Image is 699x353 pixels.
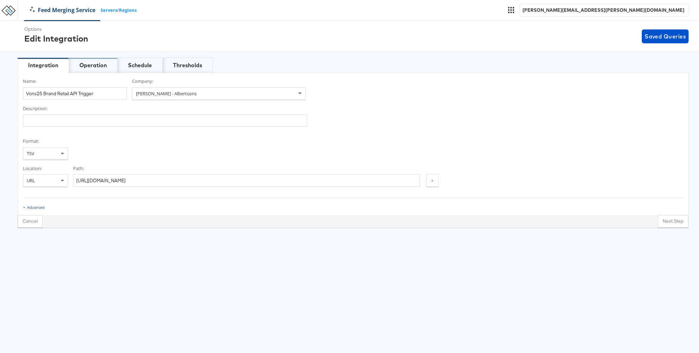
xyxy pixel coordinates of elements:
[23,78,127,85] label: Name:
[79,61,107,69] div: Operation
[523,7,685,14] div: [PERSON_NAME][EMAIL_ADDRESS][PERSON_NAME][DOMAIN_NAME]
[128,61,152,69] div: Schedule
[25,6,101,14] a: Feed Merging Service
[132,78,305,85] label: Company:
[101,7,117,14] a: Servers
[28,61,58,69] div: Integration
[658,215,688,228] button: Next Step
[23,105,307,112] label: Description:
[645,32,686,41] span: Saved Queries
[23,138,68,144] label: Format:
[24,33,88,44] div: Edit Integration
[27,150,34,157] span: TSV
[642,29,689,43] button: Saved Queries
[24,26,88,33] div: Options
[18,215,43,228] button: Cancel
[23,165,68,172] label: Location:
[23,205,45,210] div: Advanced
[25,6,137,14] div: /
[27,177,35,184] span: URL
[136,90,197,97] span: [PERSON_NAME] - Albertsons
[173,61,202,69] div: Thresholds
[73,165,420,172] label: Path:
[27,205,45,210] div: Advanced
[119,7,137,14] a: Regions
[426,174,439,187] button: +
[73,174,420,187] input: https://some.url/somefile.ext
